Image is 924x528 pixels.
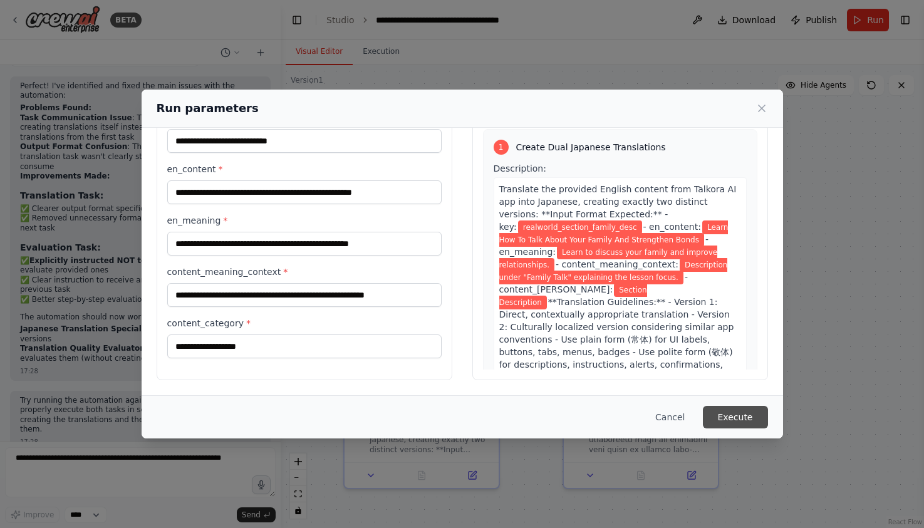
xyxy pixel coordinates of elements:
h2: Run parameters [157,100,259,117]
div: 1 [494,140,509,155]
label: content_category [167,317,442,329]
span: Variable: content_category [499,283,647,309]
label: en_meaning [167,214,442,227]
label: content_meaning_context [167,266,442,278]
span: Variable: en_meaning [499,246,718,272]
span: Translate the provided English content from Talkora AI app into Japanese, creating exactly two di... [499,184,737,232]
span: Create Dual Japanese Translations [516,141,666,153]
span: - en_content: [643,222,701,232]
span: Variable: content_meaning_context [499,258,728,284]
button: Cancel [645,406,695,428]
span: Variable: en_content [499,220,729,247]
button: Execute [703,406,768,428]
label: en_content [167,163,442,175]
span: - content_meaning_context: [556,259,678,269]
span: Description: [494,163,546,173]
span: Variable: key [518,220,642,234]
span: **Translation Guidelines:** - Version 1: Direct, contextually appropriate translation - Version 2... [499,297,740,445]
